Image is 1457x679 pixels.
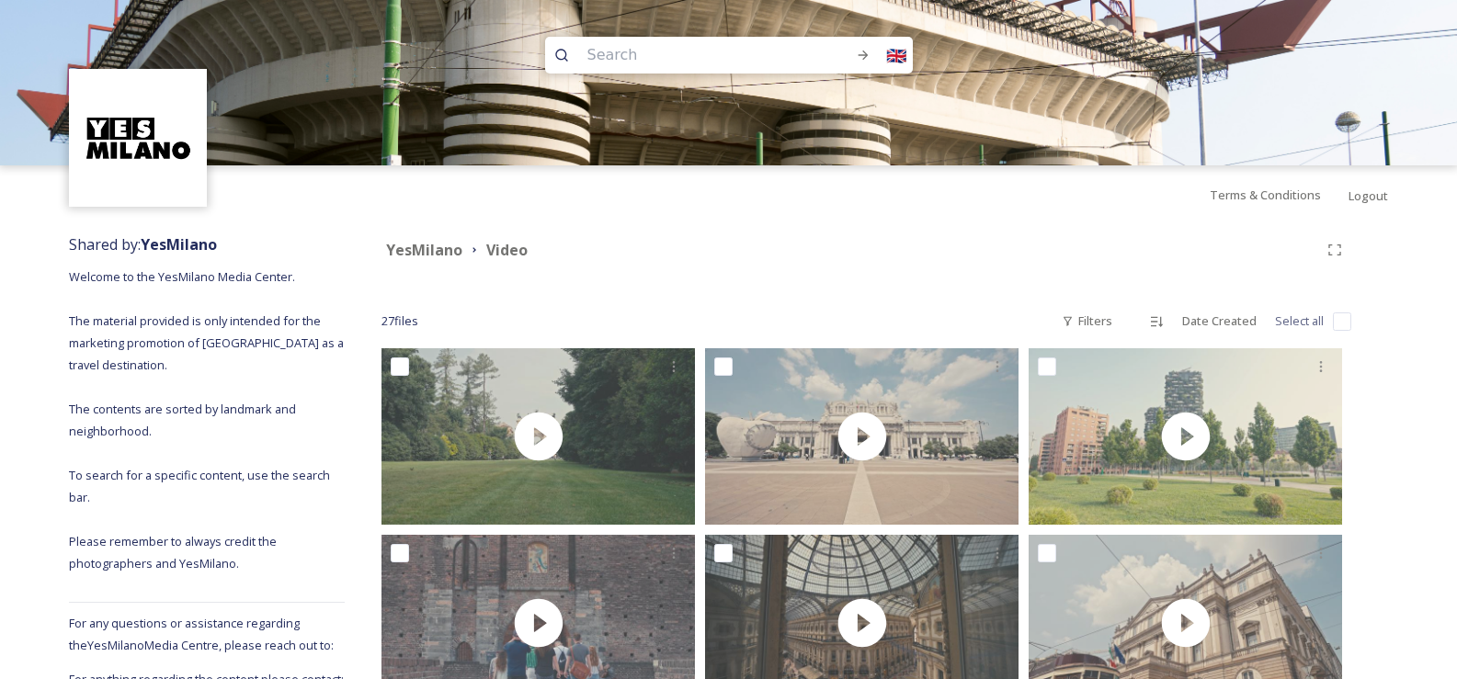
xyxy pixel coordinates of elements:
[486,240,528,260] strong: Video
[880,39,913,72] div: 🇬🇧
[578,35,814,75] input: Search
[1029,348,1342,525] img: thumbnail
[1210,184,1349,206] a: Terms & Conditions
[69,234,217,255] span: Shared by:
[69,268,347,571] span: Welcome to the YesMilano Media Center. The material provided is only intended for the marketing p...
[1349,187,1388,204] span: Logout
[72,72,205,205] img: Logo%20YesMilano%40150x.png
[386,240,462,260] strong: YesMilano
[381,312,418,330] span: 27 file s
[141,234,217,255] strong: YesMilano
[69,615,334,653] span: For any questions or assistance regarding the YesMilano Media Centre, please reach out to:
[1275,312,1324,330] span: Select all
[705,348,1019,525] img: thumbnail
[1210,187,1321,203] span: Terms & Conditions
[1173,303,1266,339] div: Date Created
[381,348,695,525] img: thumbnail
[1053,303,1121,339] div: Filters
